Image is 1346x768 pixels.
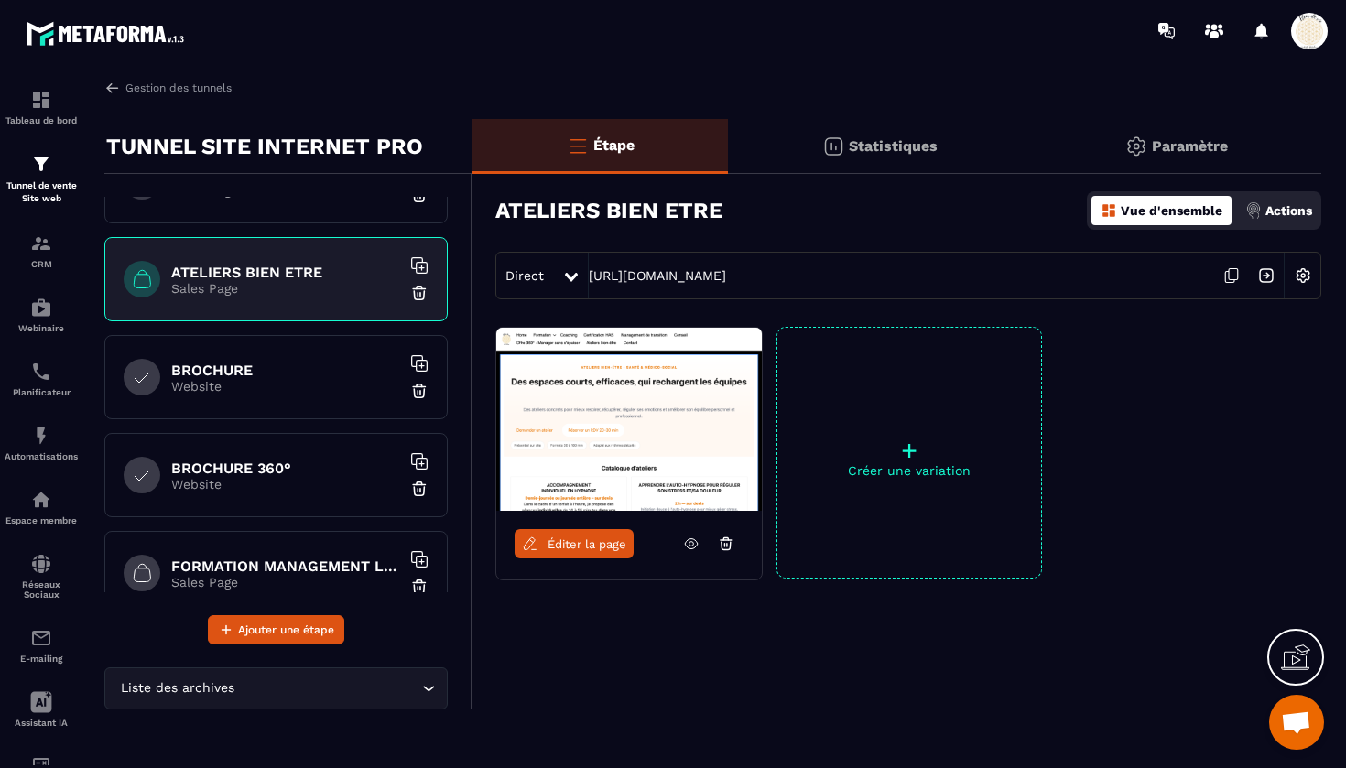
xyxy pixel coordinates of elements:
a: automationsautomationsAutomatisations [5,411,78,475]
p: Créer une variation [777,463,1041,478]
p: Tableau de bord [5,115,78,125]
p: CRM [5,259,78,269]
h3: ATELIERS BIEN ETRE [495,198,722,223]
p: Sales Page [171,183,400,198]
p: TUNNEL SITE INTERNET PRO [106,128,423,165]
span: Éditer la page [548,537,626,551]
img: stats.20deebd0.svg [822,135,844,157]
span: Ajouter une étape [238,621,334,639]
img: arrow-next.bcc2205e.svg [1249,258,1284,293]
img: email [30,627,52,649]
h6: BROCHURE 360° [171,460,400,477]
img: trash [410,480,429,498]
img: social-network [30,553,52,575]
p: Paramètre [1152,137,1228,155]
img: automations [30,489,52,511]
p: Étape [593,136,635,154]
img: trash [410,382,429,400]
button: Ajouter une étape [208,615,344,644]
div: Ouvrir le chat [1269,695,1324,750]
a: automationsautomationsWebinaire [5,283,78,347]
img: automations [30,297,52,319]
img: setting-gr.5f69749f.svg [1125,135,1147,157]
a: Assistant IA [5,677,78,741]
img: setting-w.858f3a88.svg [1286,258,1320,293]
a: formationformationTunnel de vente Site web [5,139,78,219]
p: Actions [1265,203,1312,218]
img: dashboard-orange.40269519.svg [1101,202,1117,219]
p: Automatisations [5,451,78,461]
a: automationsautomationsEspace membre [5,475,78,539]
p: Website [171,379,400,394]
img: arrow [104,80,121,96]
p: Statistiques [849,137,938,155]
img: scheduler [30,361,52,383]
a: formationformationTableau de bord [5,75,78,139]
a: Gestion des tunnels [104,80,232,96]
img: automations [30,425,52,447]
span: Direct [505,268,544,283]
h6: BROCHURE [171,362,400,379]
img: trash [410,284,429,302]
p: Planificateur [5,387,78,397]
img: formation [30,153,52,175]
a: Éditer la page [515,529,634,558]
p: Vue d'ensemble [1121,203,1222,218]
img: formation [30,233,52,254]
a: [URL][DOMAIN_NAME] [589,268,726,283]
span: Liste des archives [116,678,238,698]
a: social-networksocial-networkRéseaux Sociaux [5,539,78,613]
p: Website [171,477,400,492]
p: Assistant IA [5,718,78,728]
h6: ATELIERS BIEN ETRE [171,264,400,281]
p: Webinaire [5,323,78,333]
p: + [777,438,1041,463]
a: formationformationCRM [5,219,78,283]
img: bars-o.4a397970.svg [567,135,589,157]
h6: FORMATION MANAGEMENT LEADERSHIP [171,557,400,575]
p: Sales Page [171,575,400,590]
img: logo [26,16,190,50]
input: Search for option [238,678,418,698]
p: Tunnel de vente Site web [5,179,78,205]
div: Search for option [104,667,448,709]
img: actions.d6e523a2.png [1245,202,1262,219]
img: formation [30,89,52,111]
p: Sales Page [171,281,400,296]
p: E-mailing [5,654,78,664]
a: schedulerschedulerPlanificateur [5,347,78,411]
p: Espace membre [5,515,78,525]
img: image [496,328,762,511]
p: Réseaux Sociaux [5,579,78,600]
img: trash [410,578,429,596]
a: emailemailE-mailing [5,613,78,677]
